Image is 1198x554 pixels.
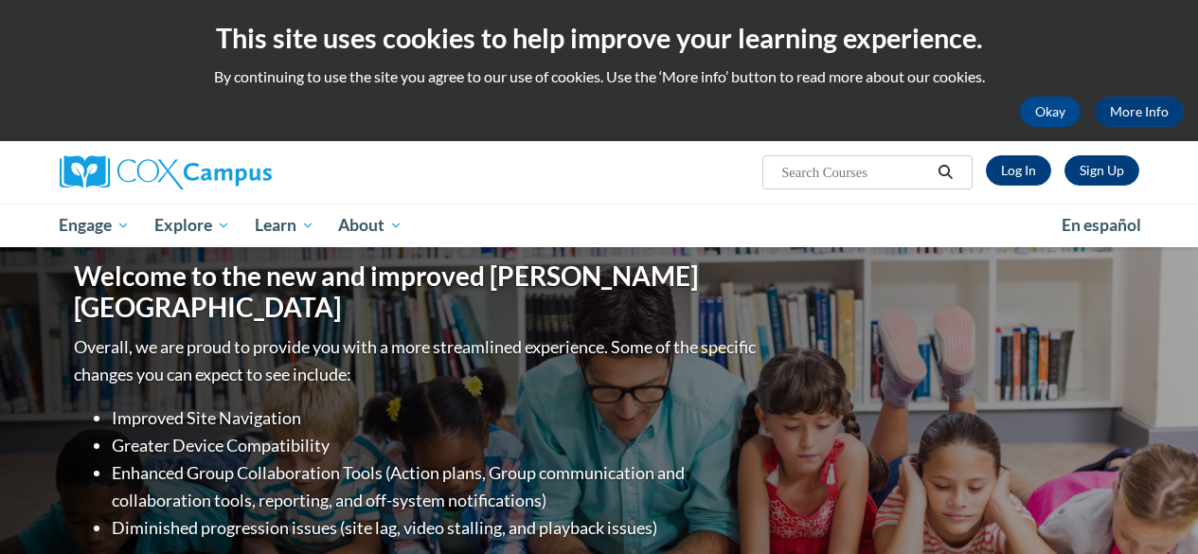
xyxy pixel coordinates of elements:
[142,204,242,247] a: Explore
[74,260,760,324] h1: Welcome to the new and improved [PERSON_NAME][GEOGRAPHIC_DATA]
[112,432,760,459] li: Greater Device Compatibility
[986,155,1051,186] a: Log In
[60,155,401,189] a: Cox Campus
[14,19,1184,57] h2: This site uses cookies to help improve your learning experience.
[1122,478,1183,539] iframe: Button to launch messaging window
[326,204,415,247] a: About
[779,161,931,184] input: Search Courses
[45,204,1153,247] div: Main menu
[1020,97,1081,127] button: Okay
[1064,155,1139,186] a: Register
[112,404,760,432] li: Improved Site Navigation
[255,214,314,237] span: Learn
[112,459,760,514] li: Enhanced Group Collaboration Tools (Action plans, Group communication and collaboration tools, re...
[74,333,760,388] p: Overall, we are proud to provide you with a more streamlined experience. Some of the specific cha...
[1095,97,1184,127] a: More Info
[338,214,402,237] span: About
[154,214,230,237] span: Explore
[1049,206,1153,245] a: En español
[59,214,130,237] span: Engage
[60,155,272,189] img: Cox Campus
[47,204,143,247] a: Engage
[931,161,959,184] button: Search
[1062,215,1141,235] span: En español
[242,204,327,247] a: Learn
[112,514,760,542] li: Diminished progression issues (site lag, video stalling, and playback issues)
[14,66,1184,87] p: By continuing to use the site you agree to our use of cookies. Use the ‘More info’ button to read...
